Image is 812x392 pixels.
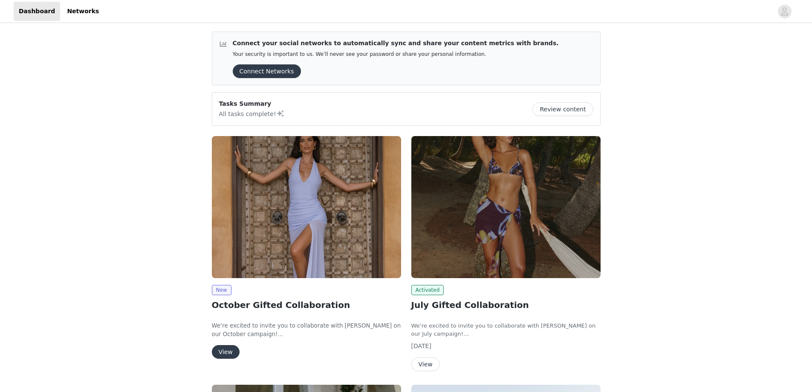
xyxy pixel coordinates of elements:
[411,299,601,311] h2: July Gifted Collaboration
[212,299,401,311] h2: October Gifted Collaboration
[219,99,285,108] p: Tasks Summary
[233,51,559,58] p: Your security is important to us. We’ll never see your password or share your personal information.
[212,136,401,278] img: Peppermayo EU
[780,5,789,18] div: avatar
[233,64,301,78] button: Connect Networks
[233,39,559,48] p: Connect your social networks to automatically sync and share your content metrics with brands.
[411,136,601,278] img: Peppermayo AUS
[411,322,601,338] p: We’re excited to invite you to collaborate with [PERSON_NAME] on our July campaign!
[411,343,431,349] span: [DATE]
[212,322,401,337] span: We’re excited to invite you to collaborate with [PERSON_NAME] on our October campaign!
[411,357,440,371] button: View
[411,285,444,295] span: Activated
[212,345,240,359] button: View
[212,349,240,355] a: View
[212,285,231,295] span: New
[219,108,285,119] p: All tasks complete!
[532,102,593,116] button: Review content
[62,2,104,21] a: Networks
[14,2,60,21] a: Dashboard
[411,361,440,368] a: View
